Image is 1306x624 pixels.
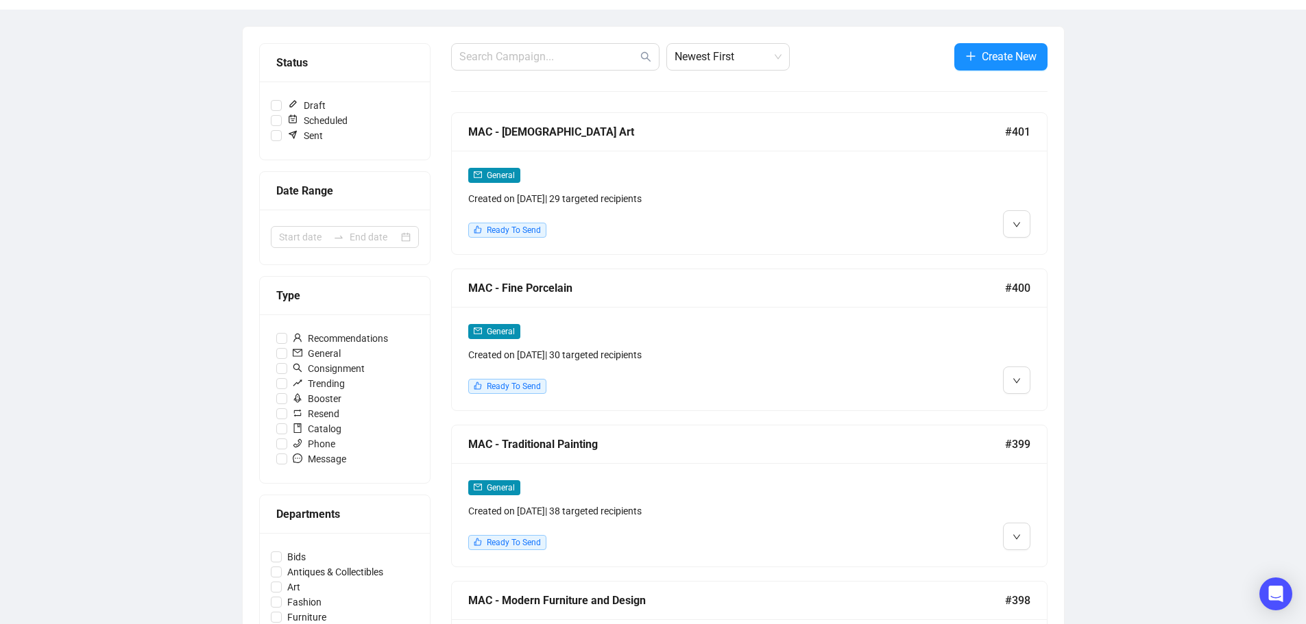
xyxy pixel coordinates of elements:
div: Type [276,287,413,304]
span: Ready To Send [487,382,541,391]
div: Status [276,54,413,71]
span: Message [287,451,352,466]
button: Create New [954,43,1048,71]
input: Search Campaign... [459,49,638,65]
div: MAC - [DEMOGRAPHIC_DATA] Art [468,123,1005,140]
span: down [1013,221,1021,229]
span: Sent [282,128,328,143]
span: #398 [1005,592,1030,609]
span: #400 [1005,279,1030,297]
span: #399 [1005,436,1030,453]
span: like [474,225,482,234]
span: book [293,423,302,433]
div: Created on [DATE] | 38 targeted recipients [468,503,888,519]
div: Open Intercom Messenger [1259,577,1292,610]
span: Create New [982,48,1037,65]
span: Art [282,579,306,595]
span: rocket [293,393,302,403]
span: plus [965,51,976,62]
span: General [487,327,515,336]
span: phone [293,438,302,448]
div: Date Range [276,182,413,199]
span: retweet [293,408,302,418]
span: Booster [287,391,347,406]
span: mail [293,348,302,358]
span: Recommendations [287,331,394,346]
span: Fashion [282,595,327,610]
span: down [1013,533,1021,541]
span: Phone [287,436,341,451]
span: mail [474,171,482,179]
span: Newest First [675,44,782,70]
span: Consignment [287,361,370,376]
span: Scheduled [282,113,353,128]
span: message [293,453,302,463]
span: down [1013,377,1021,385]
div: Departments [276,506,413,523]
span: #401 [1005,123,1030,140]
span: like [474,538,482,546]
span: like [474,382,482,390]
span: Ready To Send [487,225,541,235]
span: mail [474,483,482,491]
span: Draft [282,98,331,113]
div: Created on [DATE] | 29 targeted recipients [468,191,888,206]
span: Resend [287,406,345,421]
input: Start date [279,229,328,245]
span: Antiques & Collectibles [282,564,389,579]
span: General [487,171,515,180]
div: Created on [DATE] | 30 targeted recipients [468,347,888,362]
div: MAC - Traditional Painting [468,436,1005,453]
span: search [293,363,302,373]
div: MAC - Fine Porcelain [468,279,1005,297]
a: MAC - [DEMOGRAPHIC_DATA] Art#401mailGeneralCreated on [DATE]| 29 targeted recipientslikeReady To ... [451,112,1048,255]
span: mail [474,327,482,335]
span: Catalog [287,421,347,436]
span: rise [293,378,302,388]
a: MAC - Traditional Painting#399mailGeneralCreated on [DATE]| 38 targeted recipientslikeReady To Send [451,425,1048,567]
div: MAC - Modern Furniture and Design [468,592,1005,609]
span: General [287,346,346,361]
span: swap-right [333,232,344,242]
span: Trending [287,376,350,391]
span: search [640,51,651,62]
span: Bids [282,549,311,564]
span: Ready To Send [487,538,541,547]
a: MAC - Fine Porcelain#400mailGeneralCreated on [DATE]| 30 targeted recipientslikeReady To Send [451,269,1048,411]
input: End date [350,229,398,245]
span: user [293,333,302,342]
span: to [333,232,344,242]
span: General [487,483,515,492]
